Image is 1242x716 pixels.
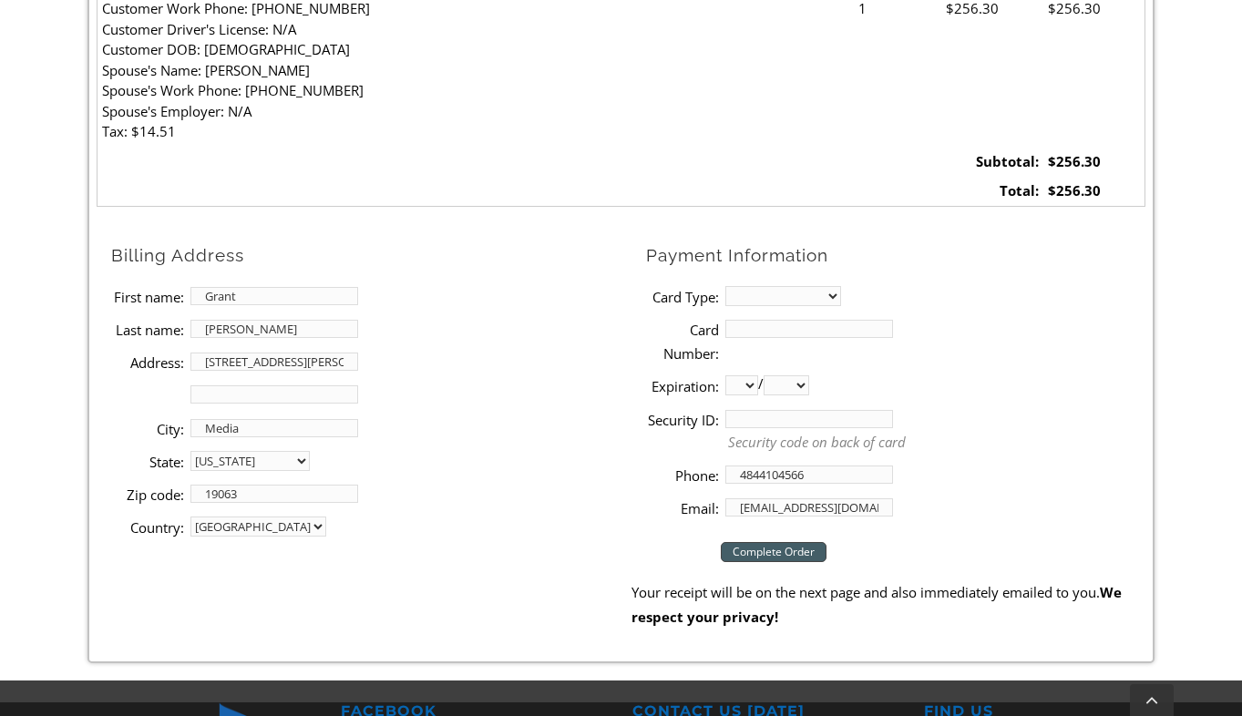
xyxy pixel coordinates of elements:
[111,483,184,506] label: Zip code:
[111,244,631,267] h2: Billing Address
[111,450,184,474] label: State:
[646,244,1145,267] h2: Payment Information
[190,517,326,537] select: country
[1043,176,1145,206] td: $256.30
[941,176,1043,206] td: Total:
[646,318,719,366] label: Card Number:
[646,464,719,487] label: Phone:
[111,351,184,374] label: Address:
[631,580,1145,629] p: Your receipt will be on the next page and also immediately emailed to you.
[631,583,1122,625] strong: We respect your privacy!
[728,432,1145,453] p: Security code on back of card
[111,318,184,342] label: Last name:
[111,285,184,309] label: First name:
[646,408,719,432] label: Security ID:
[721,542,826,562] input: Complete Order
[646,496,719,520] label: Email:
[1043,147,1145,177] td: $256.30
[941,147,1043,177] td: Subtotal:
[190,451,310,471] select: State billing address
[646,374,719,398] label: Expiration:
[111,417,184,441] label: City:
[646,285,719,309] label: Card Type:
[111,516,184,539] label: Country:
[646,369,1145,402] li: /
